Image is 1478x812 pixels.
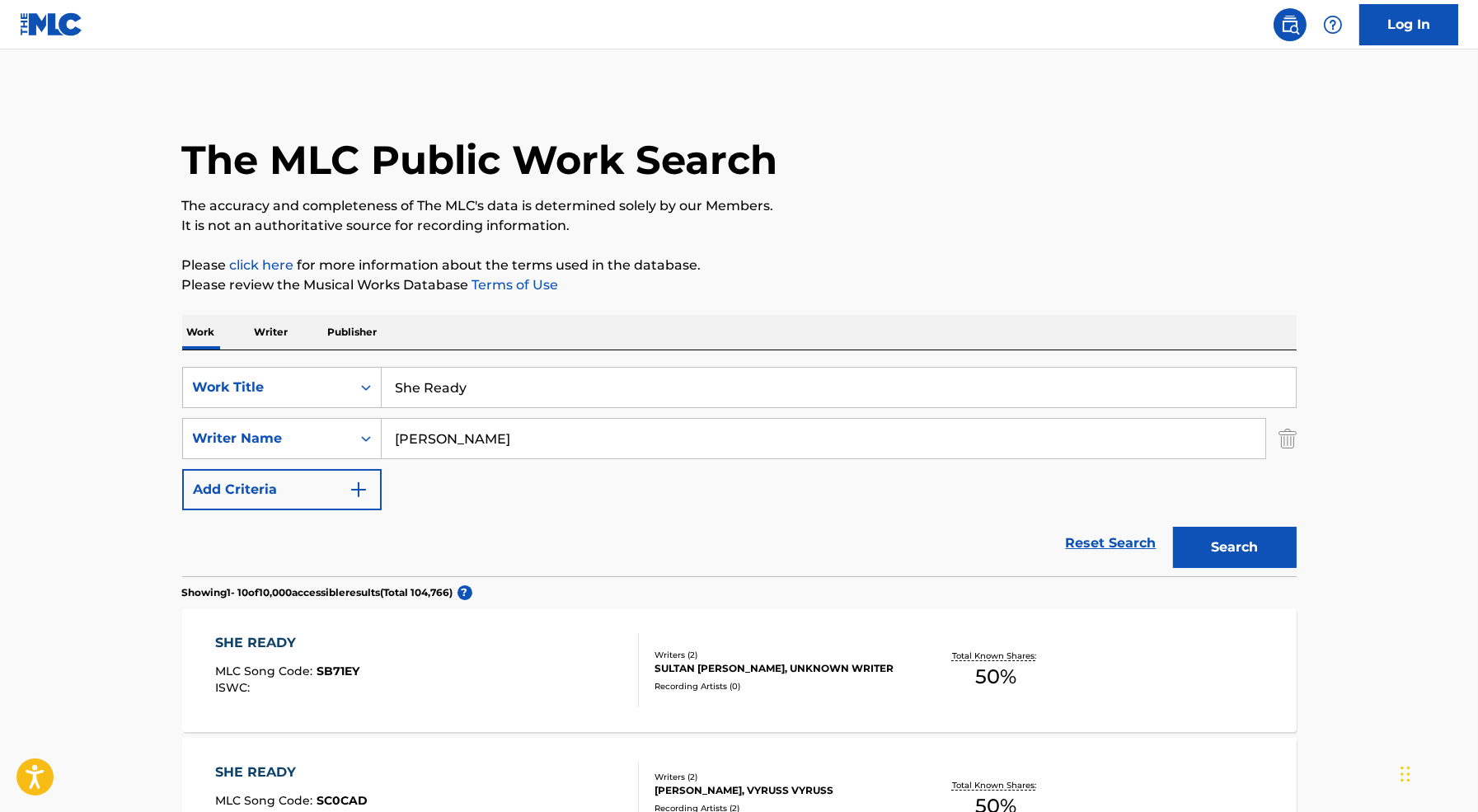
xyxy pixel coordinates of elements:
[952,650,1040,662] p: Total Known Shares:
[1396,733,1478,812] iframe: Chat Widget
[1323,15,1343,35] img: help
[230,257,294,273] a: click here
[1316,8,1349,41] div: Help
[215,664,317,678] span: MLC Song Code :
[317,664,359,678] span: SB71EY
[215,763,368,782] div: SHE READY
[655,649,903,661] div: Writers ( 2 )
[182,608,1297,732] a: SHE READYMLC Song Code:SB71EYISWC:Writers (2)SULTAN [PERSON_NAME], UNKNOWN WRITERRecording Artist...
[1274,8,1307,41] a: Public Search
[20,12,83,36] img: MLC Logo
[182,367,1297,576] form: Search Form
[182,135,778,185] h1: The MLC Public Work Search
[655,771,903,783] div: Writers ( 2 )
[317,793,368,808] span: SC0CAD
[215,680,254,695] span: ISWC :
[250,315,293,350] p: Writer
[952,779,1040,791] p: Total Known Shares:
[655,680,903,692] div: Recording Artists ( 0 )
[182,585,453,600] p: Showing 1 - 10 of 10,000 accessible results (Total 104,766 )
[193,378,341,397] div: Work Title
[182,216,1297,236] p: It is not an authoritative source for recording information.
[457,585,472,600] span: ?
[182,275,1297,295] p: Please review the Musical Works Database
[215,633,359,653] div: SHE READY
[349,480,368,500] img: 9d2ae6d4665cec9f34b9.svg
[1279,418,1297,459] img: Delete Criterion
[1058,525,1165,561] a: Reset Search
[1280,15,1300,35] img: search
[1173,527,1297,568] button: Search
[323,315,382,350] p: Publisher
[182,196,1297,216] p: The accuracy and completeness of The MLC's data is determined solely by our Members.
[193,429,341,448] div: Writer Name
[182,469,382,510] button: Add Criteria
[655,661,903,676] div: SULTAN [PERSON_NAME], UNKNOWN WRITER
[182,256,1297,275] p: Please for more information about the terms used in the database.
[975,662,1016,692] span: 50 %
[215,793,317,808] span: MLC Song Code :
[182,315,220,350] p: Work
[1359,4,1458,45] a: Log In
[1401,749,1410,799] div: Drag
[469,277,559,293] a: Terms of Use
[655,783,903,798] div: [PERSON_NAME], VYRUSS VYRUSS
